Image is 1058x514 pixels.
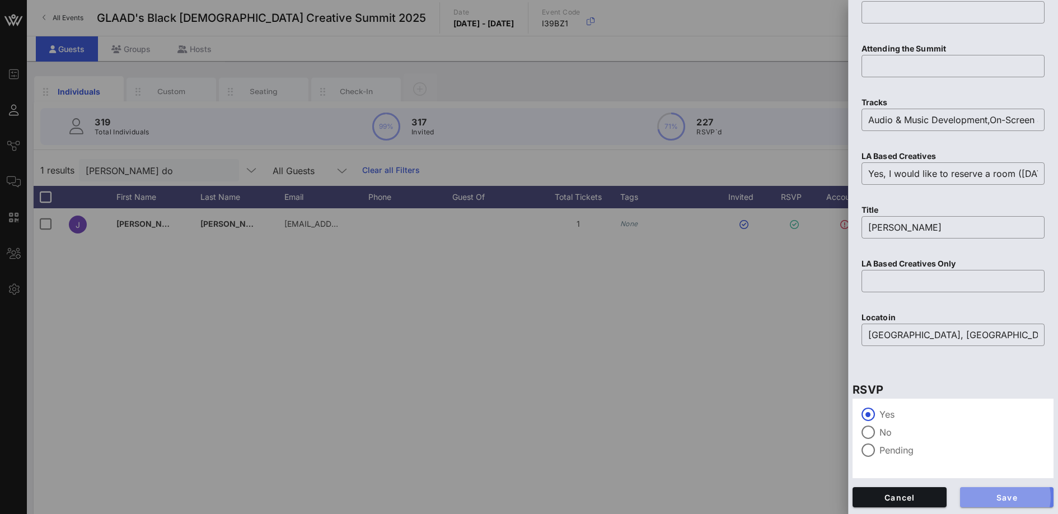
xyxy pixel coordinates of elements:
button: Save [960,487,1054,507]
p: Locatoin [862,311,1045,324]
p: Attending the Summit [862,43,1045,55]
span: Save [969,493,1045,502]
p: Tracks [862,96,1045,109]
label: No [879,427,1045,438]
span: Cancel [862,493,938,502]
p: RSVP [853,381,1054,399]
p: LA Based Creatives [862,150,1045,162]
button: Cancel [853,487,947,507]
p: LA Based Creatives Only [862,258,1045,270]
label: Pending [879,445,1045,456]
p: Title [862,204,1045,216]
label: Yes [879,409,1045,420]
